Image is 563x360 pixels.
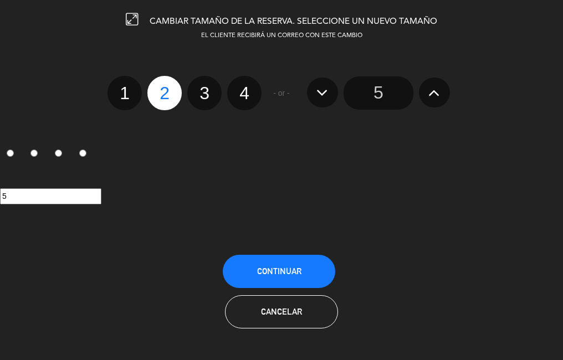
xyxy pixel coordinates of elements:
[147,76,182,110] label: 2
[201,33,362,39] span: EL CLIENTE RECIBIRÁ UN CORREO CON ESTE CAMBIO
[187,76,222,110] label: 3
[73,145,97,164] label: 4
[257,266,301,276] span: Continuar
[108,76,142,110] label: 1
[150,17,437,26] span: CAMBIAR TAMAÑO DE LA RESERVA. SELECCIONE UN NUEVO TAMAÑO
[55,150,62,157] input: 3
[30,150,38,157] input: 2
[225,295,337,328] button: Cancelar
[273,87,290,100] span: - or -
[227,76,262,110] label: 4
[24,145,49,164] label: 2
[261,307,302,316] span: Cancelar
[79,150,86,157] input: 4
[49,145,73,164] label: 3
[7,150,14,157] input: 1
[223,255,335,288] button: Continuar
